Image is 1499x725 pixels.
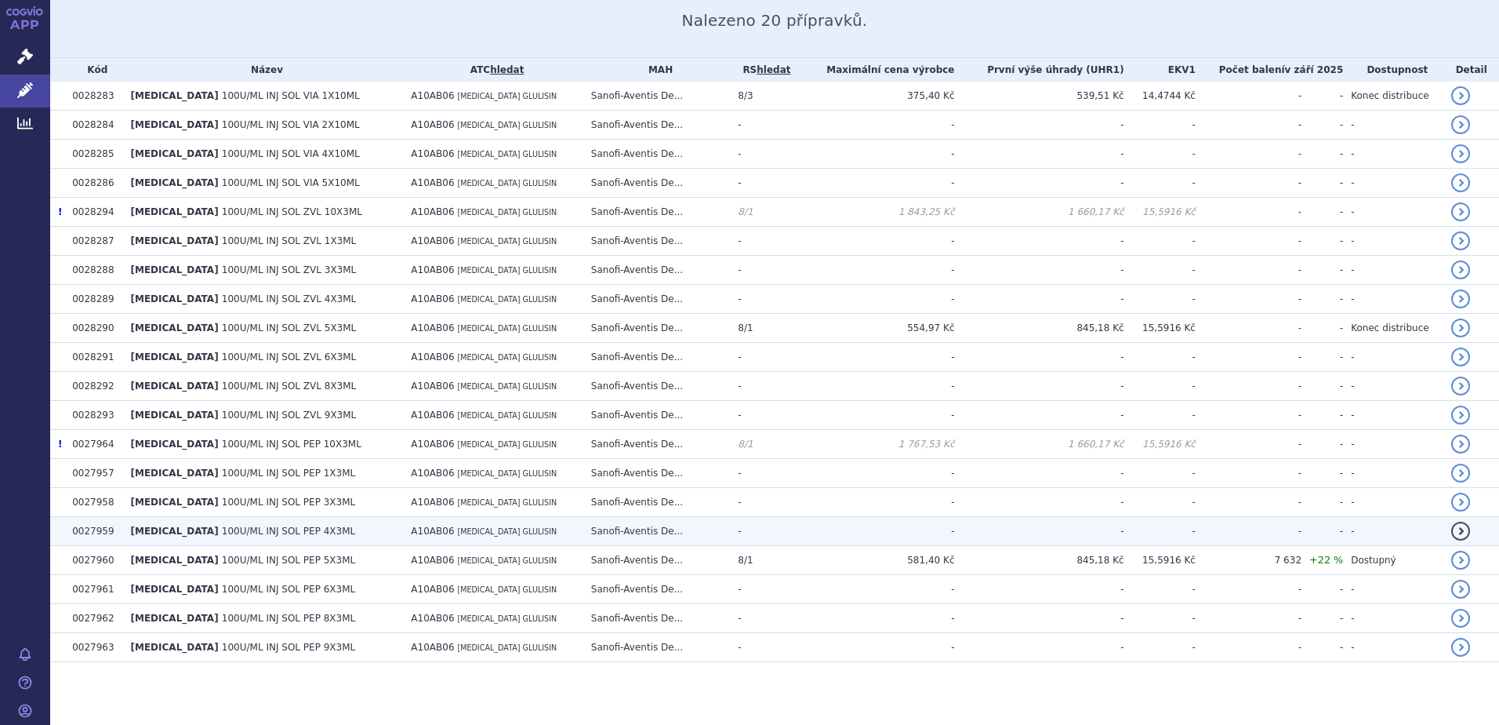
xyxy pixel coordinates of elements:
[730,256,795,285] td: -
[954,314,1123,343] td: 845,18 Kč
[583,488,730,517] td: Sanofi-Aventis De...
[64,575,122,604] td: 0027961
[1451,260,1470,279] a: detail
[222,584,355,595] span: 100U/ML INJ SOL PEP 6X3ML
[222,526,355,537] span: 100U/ML INJ SOL PEP 4X3ML
[130,439,218,450] span: [MEDICAL_DATA]
[64,430,122,459] td: 0027964
[583,58,730,82] th: MAH
[130,526,218,537] span: [MEDICAL_DATA]
[954,140,1123,169] td: -
[796,82,955,111] td: 375,40 Kč
[1196,169,1301,198] td: -
[457,556,557,565] span: [MEDICAL_DATA] GLULISIN
[130,177,218,188] span: [MEDICAL_DATA]
[1301,372,1343,401] td: -
[1343,82,1443,111] td: Konec distribuce
[457,295,557,304] span: [MEDICAL_DATA] GLULISIN
[1451,86,1470,105] a: detail
[1124,633,1196,662] td: -
[222,235,356,246] span: 100U/ML INJ SOL ZVL 1X3ML
[583,372,730,401] td: Sanofi-Aventis De...
[796,314,955,343] td: 554,97 Kč
[1196,546,1301,575] td: 7 632
[1301,343,1343,372] td: -
[411,613,454,624] span: A10AB06
[738,90,753,101] span: 8/3
[1451,609,1470,628] a: detail
[222,642,355,653] span: 100U/ML INJ SOL PEP 9X3ML
[130,584,218,595] span: [MEDICAL_DATA]
[796,227,955,256] td: -
[411,293,454,304] span: A10AB06
[1301,227,1343,256] td: -
[583,256,730,285] td: Sanofi-Aventis De...
[457,469,557,478] span: [MEDICAL_DATA] GLULISIN
[583,430,730,459] td: Sanofi-Aventis De...
[122,58,403,82] th: Název
[682,11,868,30] span: Nalezeno 20 přípravků.
[796,343,955,372] td: -
[1196,372,1301,401] td: -
[1301,256,1343,285] td: -
[796,256,955,285] td: -
[796,430,955,459] td: 1 767,53 Kč
[583,285,730,314] td: Sanofi-Aventis De...
[411,584,454,595] span: A10AB06
[757,64,790,75] a: hledat
[730,227,795,256] td: -
[796,169,955,198] td: -
[222,468,355,479] span: 100U/ML INJ SOL PEP 1X3ML
[1451,231,1470,250] a: detail
[1124,517,1196,546] td: -
[730,401,795,430] td: -
[954,430,1123,459] td: 1 660,17 Kč
[64,256,122,285] td: 0028288
[1124,58,1196,82] th: EKV1
[1451,173,1470,192] a: detail
[130,235,218,246] span: [MEDICAL_DATA]
[1124,343,1196,372] td: -
[1309,554,1343,566] span: +22 %
[1196,488,1301,517] td: -
[457,585,557,594] span: [MEDICAL_DATA] GLULISIN
[954,343,1123,372] td: -
[411,642,454,653] span: A10AB06
[1196,285,1301,314] td: -
[1301,82,1343,111] td: -
[1451,406,1470,424] a: detail
[1301,111,1343,140] td: -
[457,237,557,246] span: [MEDICAL_DATA] GLULISIN
[730,343,795,372] td: -
[457,440,557,449] span: [MEDICAL_DATA] GLULISIN
[583,169,730,198] td: Sanofi-Aventis De...
[1124,82,1196,111] td: 14,4744 Kč
[64,372,122,401] td: 0028292
[457,527,557,536] span: [MEDICAL_DATA] GLULISIN
[1451,551,1470,570] a: detail
[954,285,1123,314] td: -
[411,235,454,246] span: A10AB06
[457,266,557,275] span: [MEDICAL_DATA] GLULISIN
[64,633,122,662] td: 0027963
[457,324,557,333] span: [MEDICAL_DATA] GLULISIN
[64,198,122,227] td: 0028294
[1451,638,1470,657] a: detail
[64,343,122,372] td: 0028291
[457,643,557,652] span: [MEDICAL_DATA] GLULISIN
[130,206,218,217] span: [MEDICAL_DATA]
[130,468,218,479] span: [MEDICAL_DATA]
[1343,343,1443,372] td: -
[796,111,955,140] td: -
[411,526,454,537] span: A10AB06
[64,546,122,575] td: 0027960
[64,111,122,140] td: 0028284
[411,410,454,421] span: A10AB06
[954,575,1123,604] td: -
[1451,493,1470,512] a: detail
[1343,633,1443,662] td: -
[796,198,955,227] td: 1 843,25 Kč
[222,293,356,304] span: 100U/ML INJ SOL ZVL 4X3ML
[1301,488,1343,517] td: -
[1451,580,1470,599] a: detail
